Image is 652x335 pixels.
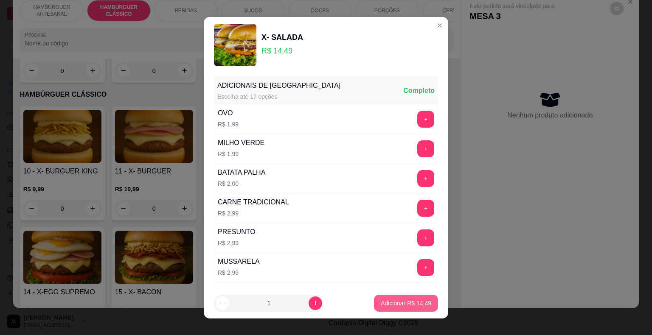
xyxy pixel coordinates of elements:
[417,229,434,246] button: add
[217,92,340,101] div: Escolha até 17 opções
[218,268,260,277] p: R$ 2,99
[218,120,239,128] p: R$ 1,99
[218,150,264,158] p: R$ 1,99
[218,239,256,247] p: R$ 2,99
[417,111,434,128] button: add
[216,296,229,310] button: decrease-product-quantity
[309,296,322,310] button: increase-product-quantity
[417,200,434,217] button: add
[218,286,244,296] div: SALADA
[374,295,438,312] button: Adicionar R$ 14,49
[403,86,435,96] div: Completo
[218,257,260,267] div: MUSSARELA
[218,197,289,207] div: CARNE TRADICIONAL
[218,138,264,148] div: MILHO VERDE
[381,299,431,307] p: Adicionar R$ 14,49
[218,227,256,237] div: PRESUNTO
[433,19,447,32] button: Close
[261,45,303,57] p: R$ 14,49
[417,170,434,187] button: add
[217,81,340,91] div: ADICIONAIS DE [GEOGRAPHIC_DATA]
[261,31,303,43] div: X- SALADA
[417,259,434,276] button: add
[218,179,265,188] p: R$ 2,00
[214,24,256,66] img: product-image
[218,167,265,178] div: BATATA PALHA
[218,108,239,118] div: OVO
[417,140,434,157] button: add
[218,209,289,218] p: R$ 2,99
